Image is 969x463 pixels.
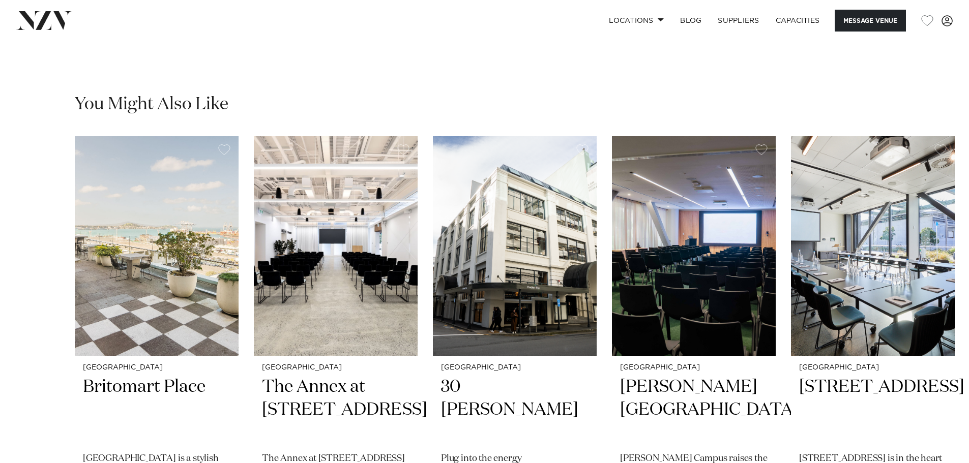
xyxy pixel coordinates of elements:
h2: Britomart Place [83,376,230,444]
small: [GEOGRAPHIC_DATA] [799,364,947,372]
small: [GEOGRAPHIC_DATA] [441,364,589,372]
small: [GEOGRAPHIC_DATA] [262,364,409,372]
small: [GEOGRAPHIC_DATA] [83,364,230,372]
h2: [STREET_ADDRESS] [799,376,947,444]
img: nzv-logo.png [16,11,72,29]
a: Capacities [768,10,828,32]
h2: 30 [PERSON_NAME] [441,376,589,444]
small: [GEOGRAPHIC_DATA] [620,364,768,372]
a: SUPPLIERS [710,10,767,32]
a: BLOG [672,10,710,32]
a: Locations [601,10,672,32]
h2: The Annex at [STREET_ADDRESS] [262,376,409,444]
h2: [PERSON_NAME][GEOGRAPHIC_DATA] [620,376,768,444]
h2: You Might Also Like [75,93,228,116]
button: Message Venue [835,10,906,32]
